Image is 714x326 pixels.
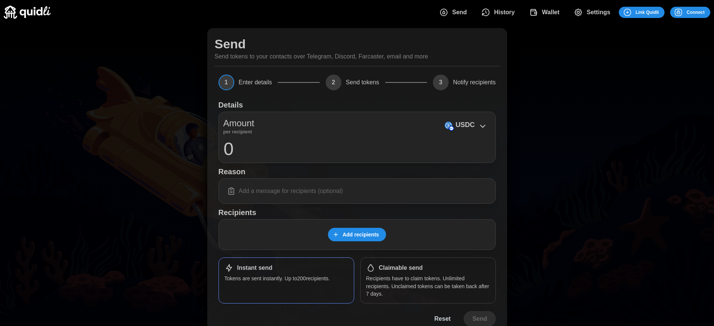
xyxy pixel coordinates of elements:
button: Send [434,4,476,20]
button: Connect [670,7,710,18]
span: Enter details [239,79,272,85]
span: Settings [587,5,610,20]
h1: Claimable send [379,264,423,272]
p: Send tokens to your contacts over Telegram, Discord, Farcaster, email and more [215,52,428,61]
h1: Instant send [237,264,272,272]
button: 2Send tokens [326,75,379,90]
p: USDC [455,120,475,130]
span: Send [452,5,467,20]
button: 1Enter details [219,75,272,90]
h1: Send [215,36,246,52]
button: Add recipients [328,228,386,241]
span: Wallet [542,5,560,20]
input: Add a message for recipients (optional) [223,183,491,199]
p: per recipient [223,130,254,134]
span: 2 [326,75,341,90]
span: Send tokens [346,79,379,85]
button: Link Quidli [619,7,664,18]
h1: Reason [219,167,496,176]
span: Add recipients [343,228,379,241]
span: 1 [219,75,234,90]
span: 3 [433,75,449,90]
span: Connect [687,7,705,18]
span: History [494,5,515,20]
h1: Details [219,100,243,110]
button: Settings [568,4,619,20]
button: Wallet [523,4,568,20]
p: Tokens are sent instantly. Up to 200 recipients. [225,275,348,282]
span: Notify recipients [453,79,496,85]
img: USDC (on Base) [445,121,452,129]
span: Link Quidli [636,7,659,18]
p: Amount [223,117,254,130]
h1: Recipients [219,208,496,217]
p: Recipients have to claim tokens. Unlimited recipients. Unclaimed tokens can be taken back after 7... [366,275,490,298]
button: History [476,4,524,20]
input: 0 [223,139,491,158]
button: 3Notify recipients [433,75,496,90]
img: Quidli [4,6,51,19]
